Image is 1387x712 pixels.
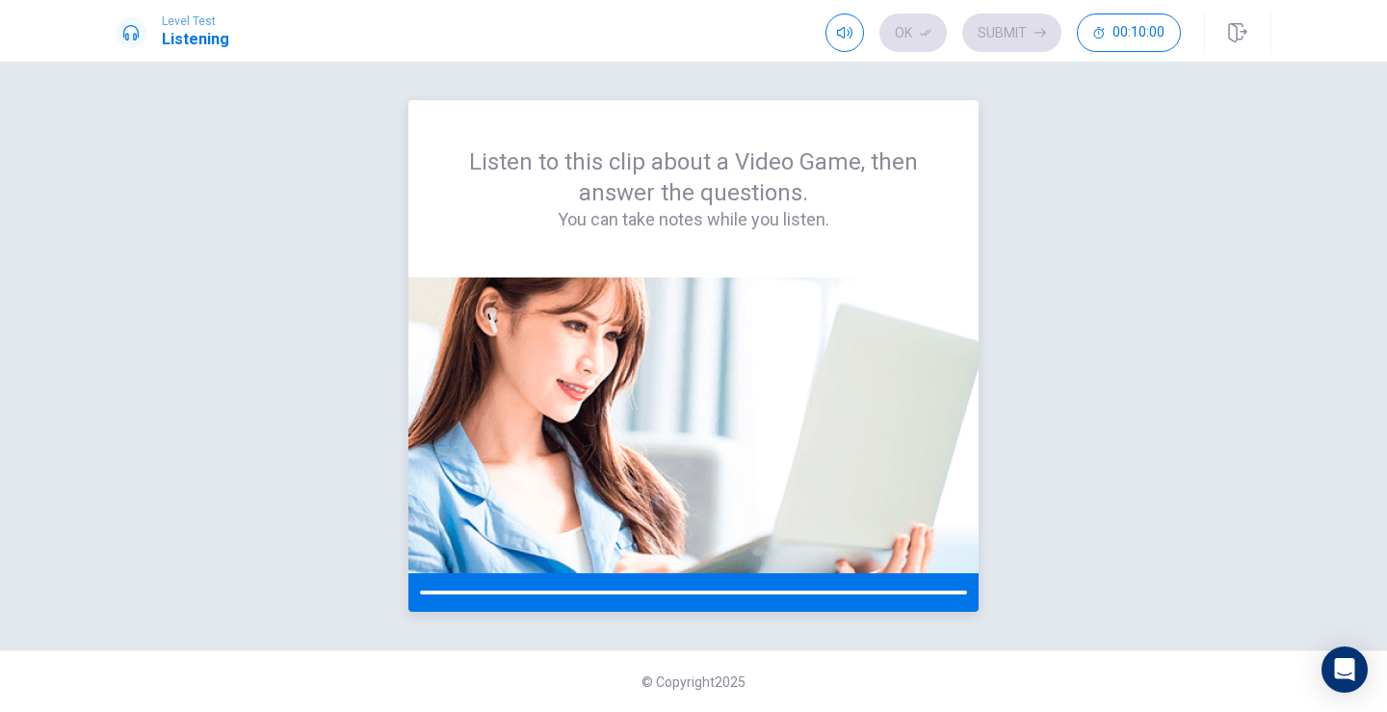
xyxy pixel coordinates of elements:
h1: Listening [162,28,229,51]
button: 00:10:00 [1077,13,1181,52]
h4: You can take notes while you listen. [455,208,932,231]
div: Open Intercom Messenger [1322,646,1368,693]
span: 00:10:00 [1112,25,1165,40]
div: Listen to this clip about a Video Game, then answer the questions. [455,146,932,231]
img: passage image [408,277,979,573]
span: © Copyright 2025 [641,674,746,690]
span: Level Test [162,14,229,28]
